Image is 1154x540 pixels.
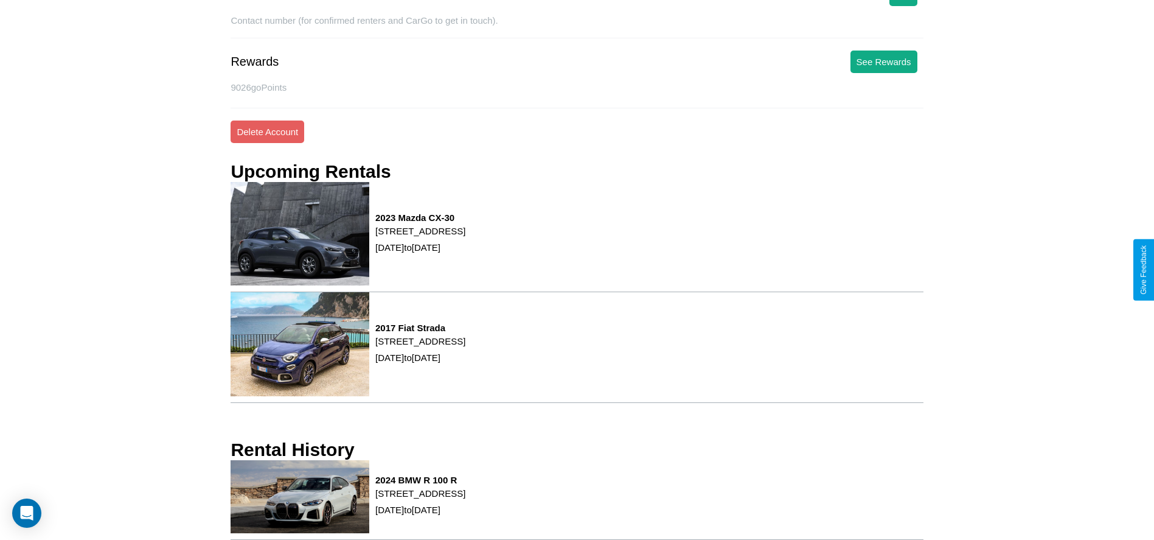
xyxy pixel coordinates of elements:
h3: 2023 Mazda CX-30 [375,212,465,223]
button: See Rewards [850,51,917,73]
p: [STREET_ADDRESS] [375,333,465,349]
div: Give Feedback [1139,245,1148,295]
h3: Rental History [231,440,354,460]
p: [STREET_ADDRESS] [375,485,465,502]
p: [STREET_ADDRESS] [375,223,465,239]
p: 9026 goPoints [231,79,923,96]
img: rental [231,460,369,533]
div: Open Intercom Messenger [12,499,41,528]
p: [DATE] to [DATE] [375,502,465,518]
img: rental [231,182,369,286]
button: Delete Account [231,121,304,143]
h3: 2017 Fiat Strada [375,323,465,333]
h3: 2024 BMW R 100 R [375,475,465,485]
img: rental [231,292,369,396]
h3: Upcoming Rentals [231,161,391,182]
div: Contact number (for confirmed renters and CarGo to get in touch). [231,15,923,38]
p: [DATE] to [DATE] [375,349,465,366]
p: [DATE] to [DATE] [375,239,465,256]
div: Rewards [231,55,279,69]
